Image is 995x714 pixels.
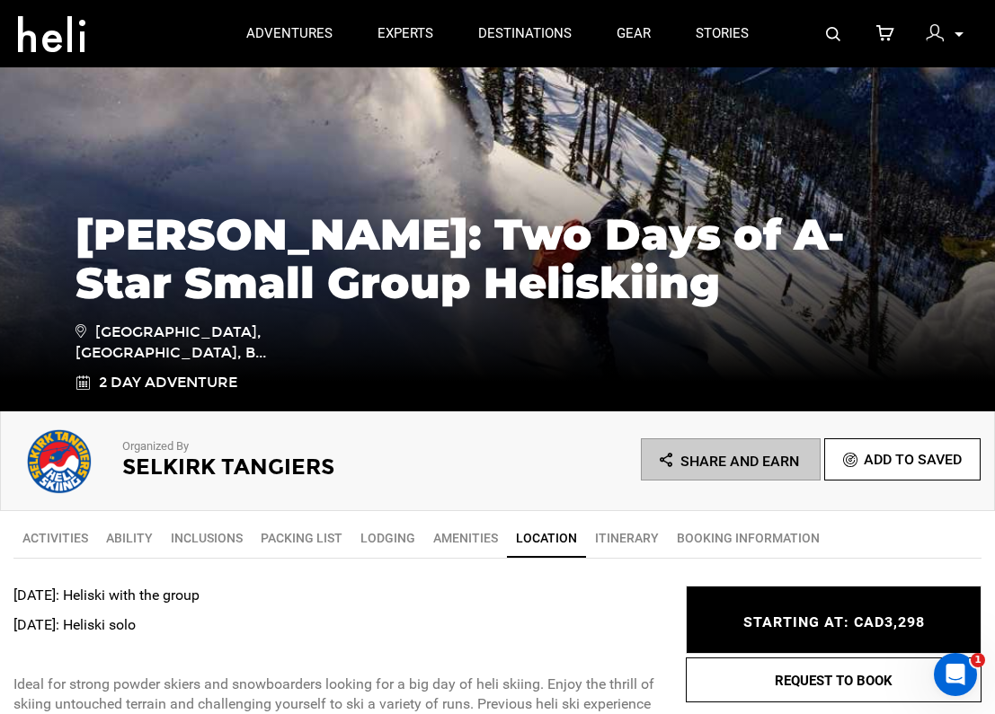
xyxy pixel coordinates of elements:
[97,520,162,556] a: Ability
[926,24,944,42] img: signin-icon-3x.png
[478,24,572,43] p: destinations
[76,210,920,307] h1: [PERSON_NAME]: Two Days of A-Star Small Group Heliskiing
[99,373,237,393] span: 2 Day Adventure
[668,520,829,556] a: BOOKING INFORMATION
[743,613,925,630] span: STARTING AT: CAD3,298
[351,520,424,556] a: Lodging
[14,426,104,498] img: b7c9005a67764c1fdc1ea0aaa7ccaed8.png
[686,657,982,702] button: REQUEST TO BOOK
[122,455,451,479] h2: Selkirk Tangiers
[586,520,668,556] a: Itinerary
[971,653,985,667] span: 1
[864,451,962,468] span: Add To Saved
[934,653,977,696] iframe: Intercom live chat
[507,520,586,558] a: Location
[13,616,136,633] strong: [DATE]: Heliski solo
[424,520,507,556] a: Amenities
[826,27,840,41] img: search-bar-icon.svg
[13,586,200,604] strong: [DATE]: Heliski with the group
[378,24,433,43] p: experts
[122,438,451,455] p: Organized By
[13,520,97,556] a: Activities
[252,520,351,556] a: Packing List
[246,24,333,43] p: adventures
[76,321,287,364] span: [GEOGRAPHIC_DATA], [GEOGRAPHIC_DATA], B...
[162,520,252,556] a: Inclusions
